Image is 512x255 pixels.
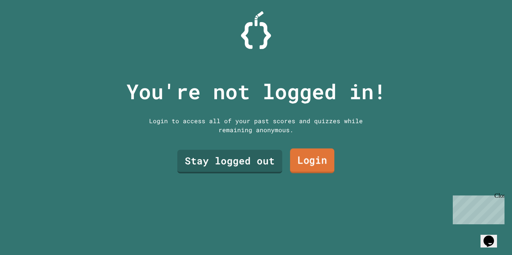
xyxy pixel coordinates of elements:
[481,225,505,248] iframe: chat widget
[177,150,282,173] a: Stay logged out
[290,149,334,173] a: Login
[144,116,368,134] div: Login to access all of your past scores and quizzes while remaining anonymous.
[450,192,505,224] iframe: chat widget
[3,3,52,48] div: Chat with us now!Close
[126,76,386,107] p: You're not logged in!
[241,11,271,49] img: Logo.svg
